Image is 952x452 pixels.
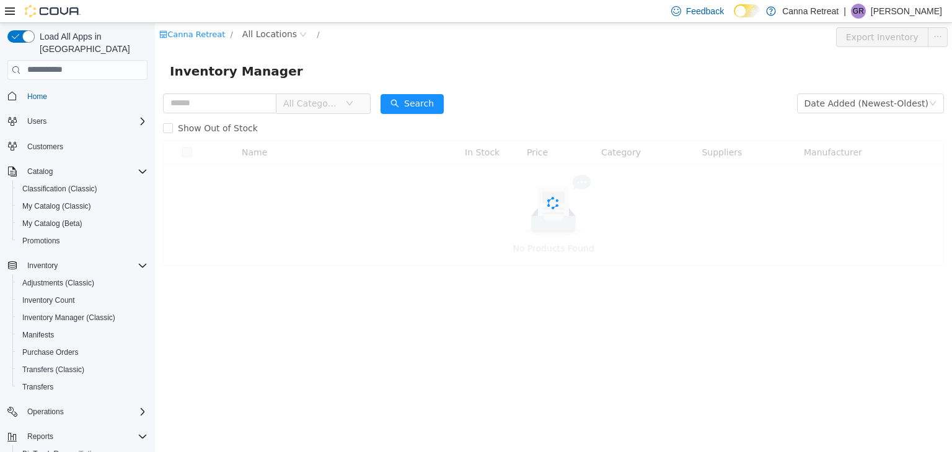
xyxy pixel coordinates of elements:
span: Inventory Count [17,293,148,308]
button: Catalog [22,164,58,179]
button: Users [2,113,152,130]
span: Manifests [17,328,148,342]
span: Purchase Orders [17,345,148,360]
span: Catalog [27,167,53,176]
span: Transfers (Classic) [22,365,84,375]
span: GR [853,4,864,19]
span: Inventory Count [22,295,75,305]
span: Promotions [17,233,148,248]
span: Customers [22,139,148,154]
a: Promotions [17,233,65,248]
a: My Catalog (Classic) [17,199,96,214]
a: icon: shopCanna Retreat [4,7,70,16]
p: [PERSON_NAME] [871,4,942,19]
span: Load All Apps in [GEOGRAPHIC_DATA] [35,30,148,55]
span: Promotions [22,236,60,246]
button: Adjustments (Classic) [12,274,152,292]
span: My Catalog (Beta) [22,219,82,228]
span: Classification (Classic) [17,181,148,196]
button: Reports [22,429,58,444]
div: Date Added (Newest-Oldest) [650,71,773,90]
a: Manifests [17,328,59,342]
span: Users [22,114,148,129]
span: Adjustments (Classic) [17,276,148,290]
span: Inventory [22,258,148,273]
button: My Catalog (Beta) [12,215,152,232]
span: Users [27,116,46,126]
span: My Catalog (Classic) [17,199,148,214]
span: Classification (Classic) [22,184,97,194]
span: Show Out of Stock [18,100,108,110]
a: Transfers [17,380,58,394]
button: Operations [22,404,69,419]
button: Inventory Count [12,292,152,309]
button: Operations [2,403,152,420]
span: Home [27,92,47,102]
a: Adjustments (Classic) [17,276,99,290]
span: All Categories [128,74,185,87]
i: icon: down [774,77,782,85]
p: Canna Retreat [782,4,839,19]
button: Transfers (Classic) [12,361,152,378]
a: Classification (Classic) [17,181,102,196]
button: Inventory [2,257,152,274]
a: Inventory Manager (Classic) [17,310,120,325]
a: Home [22,89,52,104]
span: My Catalog (Beta) [17,216,148,231]
p: | [844,4,846,19]
span: Transfers [22,382,53,392]
span: Transfers (Classic) [17,362,148,377]
span: Reports [22,429,148,444]
span: Inventory Manager (Classic) [22,313,115,323]
button: Inventory [22,258,63,273]
button: Purchase Orders [12,344,152,361]
button: Manifests [12,326,152,344]
span: Operations [27,407,64,417]
a: Purchase Orders [17,345,84,360]
button: Transfers [12,378,152,396]
button: Reports [2,428,152,445]
span: Feedback [686,5,724,17]
button: Classification (Classic) [12,180,152,198]
img: Cova [25,5,81,17]
input: Dark Mode [734,4,760,17]
a: Transfers (Classic) [17,362,89,377]
i: icon: shop [4,7,12,15]
span: Home [22,89,148,104]
span: Transfers [17,380,148,394]
i: icon: down [191,77,198,85]
span: / [162,7,164,16]
a: My Catalog (Beta) [17,216,87,231]
button: Inventory Manager (Classic) [12,309,152,326]
button: Customers [2,137,152,155]
span: Inventory [27,261,58,271]
button: Export Inventory [681,4,773,24]
button: My Catalog (Classic) [12,198,152,215]
span: Inventory Manager [15,38,156,58]
button: Users [22,114,51,129]
span: All Locations [87,4,142,18]
span: Adjustments (Classic) [22,278,94,288]
button: Catalog [2,163,152,180]
div: Gustavo Ramos [851,4,866,19]
button: icon: searchSearch [226,71,289,91]
span: Manifests [22,330,54,340]
span: Operations [22,404,148,419]
a: Inventory Count [17,293,80,308]
button: Home [2,87,152,105]
span: / [75,7,77,16]
span: Catalog [22,164,148,179]
button: Promotions [12,232,152,250]
a: Customers [22,139,68,154]
span: My Catalog (Classic) [22,201,91,211]
span: Reports [27,432,53,441]
button: icon: ellipsis [773,4,793,24]
span: Inventory Manager (Classic) [17,310,148,325]
span: Purchase Orders [22,347,79,357]
span: Customers [27,142,63,152]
